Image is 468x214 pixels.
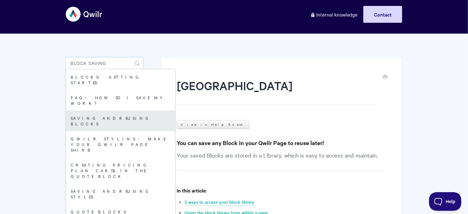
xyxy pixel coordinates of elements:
a: Saving and reusing styles [66,183,175,204]
a: FAQ: How do I save my work? [66,90,175,110]
a: Saving and reusing Blocks [66,110,175,131]
a: Creating pricing plan cards in the Quote Block [66,157,175,183]
a: View in Help Scout [177,120,249,129]
a: Contact [363,6,402,23]
input: Search [66,57,143,70]
a: Print this Article [383,74,388,81]
img: Qwilr Help Center [66,2,103,26]
strong: In this article: [177,187,207,194]
a: 2 ways to access your block library [184,199,254,206]
h3: You can save any Block in your Qwilr Page to reuse later! [177,139,386,147]
a: Internal knowledge [306,6,362,23]
p: Your saved Blocks are stored in a Library, which is easy to access and maintain. [177,150,386,171]
iframe: Toggle Customer Support [429,192,462,211]
h1: [GEOGRAPHIC_DATA] [177,78,377,105]
a: Qwilr styling: Make Your Qwilr Page Shine! [66,131,175,157]
a: Blocks: Getting Started [66,69,175,90]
